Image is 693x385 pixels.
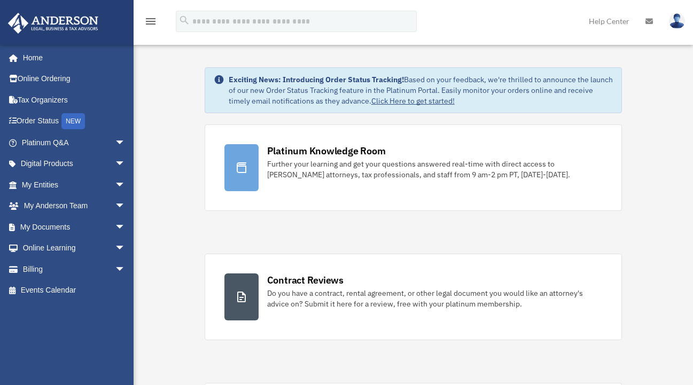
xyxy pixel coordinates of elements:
[7,280,142,301] a: Events Calendar
[229,75,404,84] strong: Exciting News: Introducing Order Status Tracking!
[267,273,344,287] div: Contract Reviews
[144,19,157,28] a: menu
[61,113,85,129] div: NEW
[178,14,190,26] i: search
[7,47,136,68] a: Home
[115,238,136,260] span: arrow_drop_down
[115,216,136,238] span: arrow_drop_down
[7,89,142,111] a: Tax Organizers
[205,254,622,340] a: Contract Reviews Do you have a contract, rental agreement, or other legal document you would like...
[7,132,142,153] a: Platinum Q&Aarrow_drop_down
[5,13,102,34] img: Anderson Advisors Platinum Portal
[115,174,136,196] span: arrow_drop_down
[205,124,622,211] a: Platinum Knowledge Room Further your learning and get your questions answered real-time with dire...
[7,238,142,259] a: Online Learningarrow_drop_down
[115,195,136,217] span: arrow_drop_down
[7,153,142,175] a: Digital Productsarrow_drop_down
[267,144,386,158] div: Platinum Knowledge Room
[115,258,136,280] span: arrow_drop_down
[229,74,613,106] div: Based on your feedback, we're thrilled to announce the launch of our new Order Status Tracking fe...
[669,13,685,29] img: User Pic
[144,15,157,28] i: menu
[7,195,142,217] a: My Anderson Teamarrow_drop_down
[371,96,455,106] a: Click Here to get started!
[267,288,603,309] div: Do you have a contract, rental agreement, or other legal document you would like an attorney's ad...
[7,258,142,280] a: Billingarrow_drop_down
[7,68,142,90] a: Online Ordering
[267,159,603,180] div: Further your learning and get your questions answered real-time with direct access to [PERSON_NAM...
[115,153,136,175] span: arrow_drop_down
[7,111,142,132] a: Order StatusNEW
[115,132,136,154] span: arrow_drop_down
[7,216,142,238] a: My Documentsarrow_drop_down
[7,174,142,195] a: My Entitiesarrow_drop_down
